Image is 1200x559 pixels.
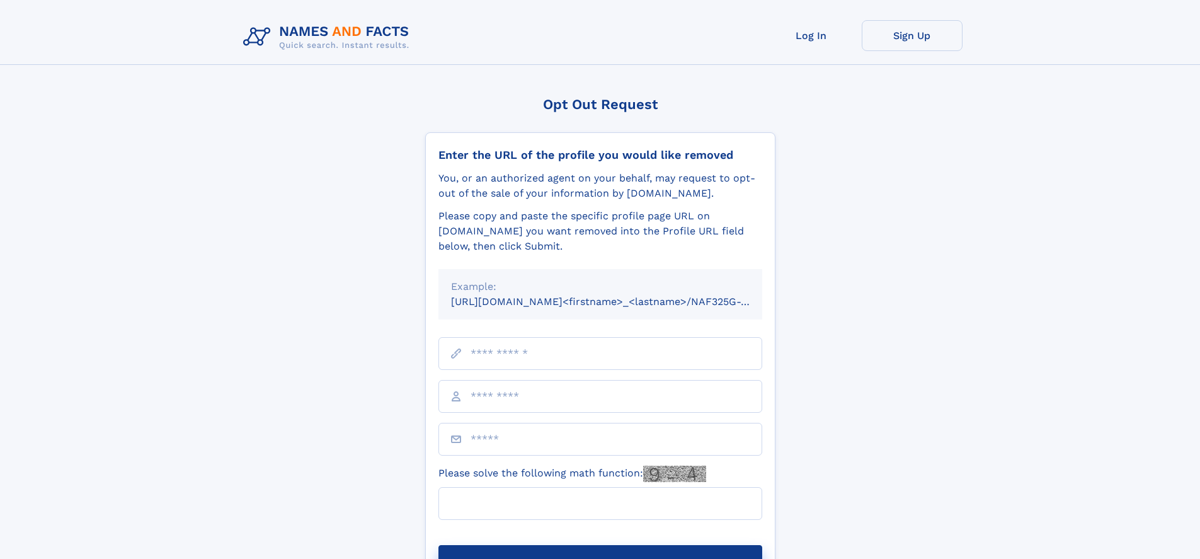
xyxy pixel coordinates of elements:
[438,209,762,254] div: Please copy and paste the specific profile page URL on [DOMAIN_NAME] you want removed into the Pr...
[451,279,750,294] div: Example:
[761,20,862,51] a: Log In
[451,296,786,308] small: [URL][DOMAIN_NAME]<firstname>_<lastname>/NAF325G-xxxxxxxx
[438,148,762,162] div: Enter the URL of the profile you would like removed
[438,466,706,482] label: Please solve the following math function:
[425,96,775,112] div: Opt Out Request
[862,20,963,51] a: Sign Up
[438,171,762,201] div: You, or an authorized agent on your behalf, may request to opt-out of the sale of your informatio...
[238,20,420,54] img: Logo Names and Facts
